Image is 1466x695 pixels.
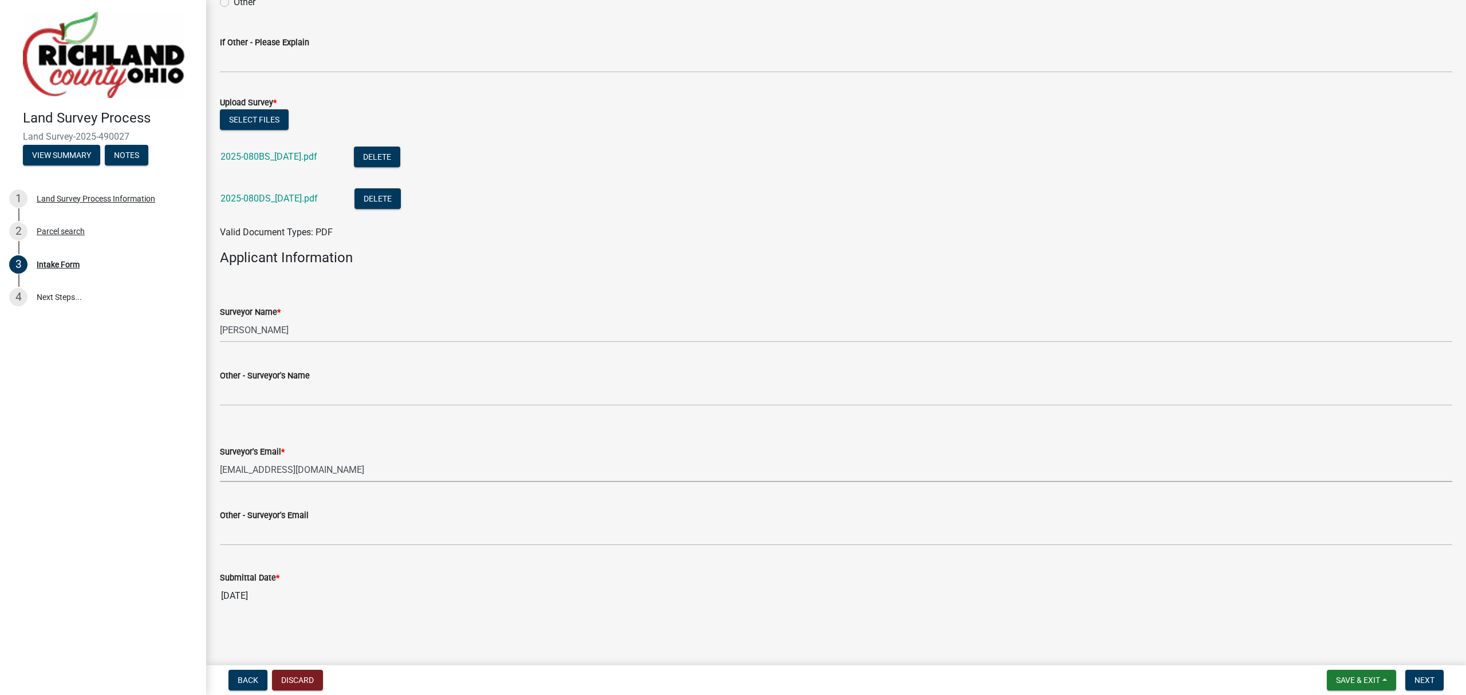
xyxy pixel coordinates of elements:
[105,145,148,165] button: Notes
[23,145,100,165] button: View Summary
[220,512,309,520] label: Other - Surveyor's Email
[23,110,197,127] h4: Land Survey Process
[105,151,148,160] wm-modal-confirm: Notes
[1336,676,1380,685] span: Save & Exit
[220,448,285,456] label: Surveyor's Email
[9,288,27,306] div: 4
[220,39,309,47] label: If Other - Please Explain
[9,189,27,208] div: 1
[220,309,281,317] label: Surveyor Name
[220,109,289,130] button: Select files
[1414,676,1435,685] span: Next
[220,574,279,582] label: Submittal Date
[220,250,1452,266] h4: Applicant Information
[23,151,100,160] wm-modal-confirm: Summary
[354,188,401,209] button: Delete
[354,194,401,205] wm-modal-confirm: Delete Document
[23,12,184,98] img: Richland County, Ohio
[354,152,400,163] wm-modal-confirm: Delete Document
[37,195,155,203] div: Land Survey Process Information
[37,227,85,235] div: Parcel search
[9,255,27,274] div: 3
[220,372,310,380] label: Other - Surveyor's Name
[238,676,258,685] span: Back
[220,151,317,162] a: 2025-080BS_[DATE].pdf
[354,147,400,167] button: Delete
[9,222,27,240] div: 2
[23,131,183,142] span: Land Survey-2025-490027
[1327,670,1396,690] button: Save & Exit
[220,99,277,107] label: Upload Survey
[1405,670,1444,690] button: Next
[220,193,318,204] a: 2025-080DS_[DATE].pdf
[220,227,333,238] span: Valid Document Types: PDF
[228,670,267,690] button: Back
[272,670,323,690] button: Discard
[37,260,80,268] div: Intake Form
